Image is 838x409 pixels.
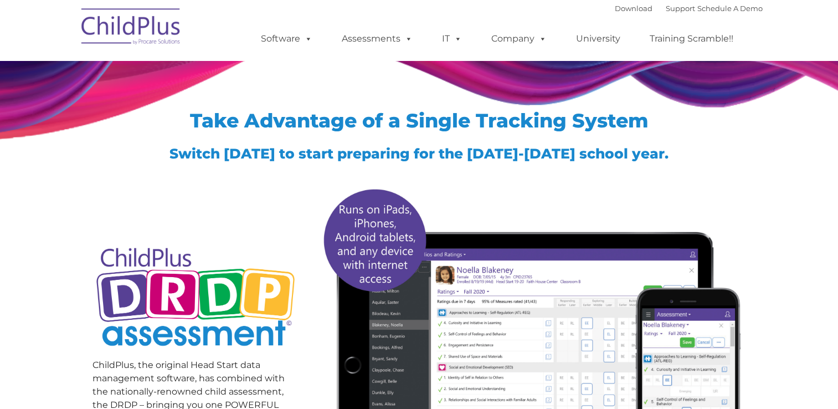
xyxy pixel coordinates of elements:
a: Training Scramble!! [639,28,744,50]
a: Company [480,28,558,50]
span: Switch [DATE] to start preparing for the [DATE]-[DATE] school year. [169,145,669,162]
font: | [615,4,763,13]
a: Support [666,4,695,13]
img: ChildPlus by Procare Solutions [76,1,187,56]
a: Software [250,28,323,50]
img: Copyright - DRDP Logo [92,236,299,361]
span: Take Advantage of a Single Tracking System [190,109,649,132]
a: IT [431,28,473,50]
a: Schedule A Demo [697,4,763,13]
a: Download [615,4,652,13]
a: University [565,28,631,50]
a: Assessments [331,28,424,50]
